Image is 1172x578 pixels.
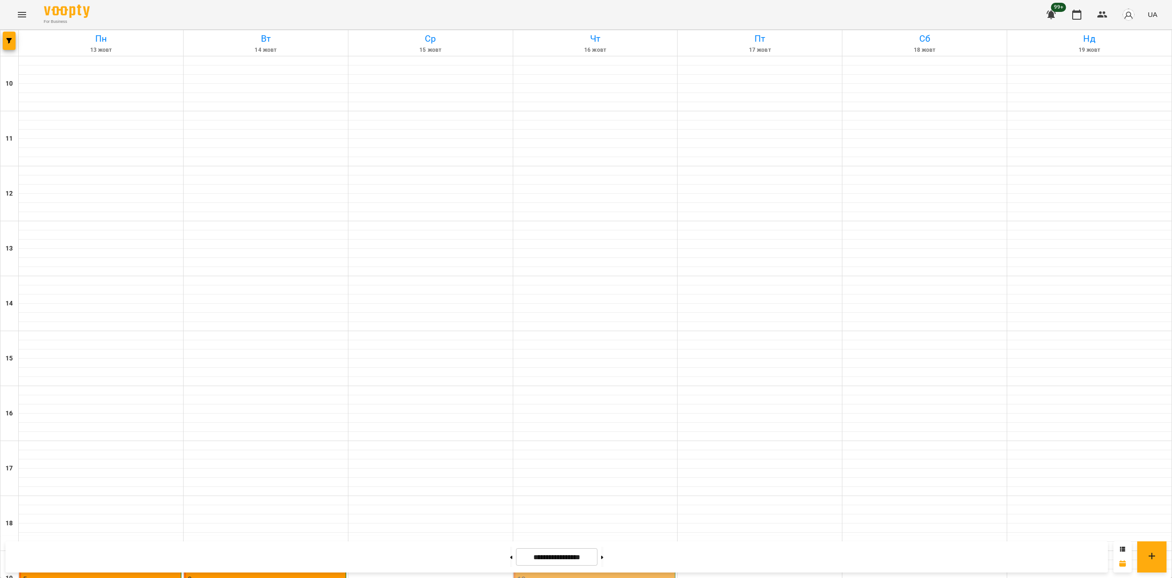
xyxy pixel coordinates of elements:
h6: 14 жовт [185,46,347,55]
h6: Ср [350,32,511,46]
h6: Вт [185,32,347,46]
h6: Сб [844,32,1005,46]
h6: 17 жовт [679,46,841,55]
h6: 13 [5,244,13,254]
h6: Нд [1009,32,1170,46]
h6: Пт [679,32,841,46]
h6: 13 жовт [20,46,182,55]
h6: 11 [5,134,13,144]
span: 99+ [1051,3,1066,12]
h6: 17 [5,463,13,474]
h6: 16 [5,409,13,419]
h6: 15 [5,354,13,364]
h6: 18 [5,518,13,529]
button: UA [1144,6,1161,23]
h6: 15 жовт [350,46,511,55]
h6: Пн [20,32,182,46]
span: UA [1148,10,1157,19]
h6: 14 [5,299,13,309]
button: Menu [11,4,33,26]
h6: 10 [5,79,13,89]
h6: 18 жовт [844,46,1005,55]
img: avatar_s.png [1122,8,1135,21]
h6: 12 [5,189,13,199]
h6: 19 жовт [1009,46,1170,55]
h6: 16 жовт [515,46,676,55]
h6: Чт [515,32,676,46]
img: Voopty Logo [44,5,90,18]
span: For Business [44,19,90,25]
